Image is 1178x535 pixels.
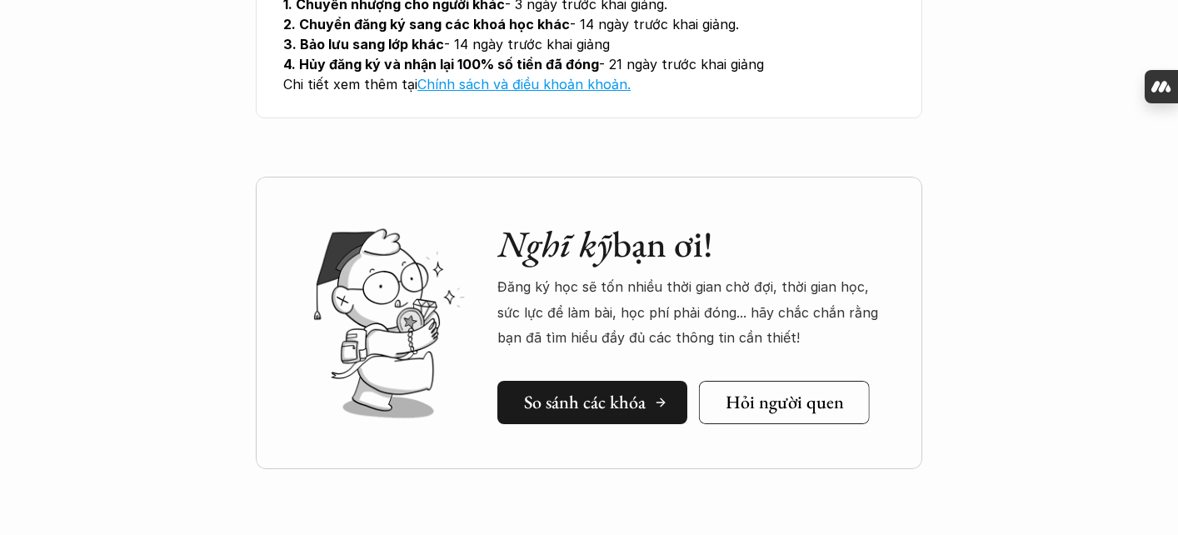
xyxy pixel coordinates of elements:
[283,74,840,94] p: Chi tiết xem thêm tại
[283,14,840,34] p: - 14 ngày trước khai giảng.
[283,16,570,32] strong: 2. Chuyển đăng ký sang các khoá học khác
[283,36,444,52] strong: 3. Bảo lưu sang lớp khác
[524,391,646,412] h5: So sánh các khóa
[283,34,840,54] p: - 14 ngày trước khai giảng
[417,76,631,92] a: Chính sách và điều khoản khoản.
[726,391,844,412] h5: Hỏi người quen
[699,381,870,424] a: Hỏi người quen
[283,56,599,72] strong: 4. Hủy đăng ký và nhận lại 100% số tiền đã đóng
[283,54,840,74] p: - 21 ngày trước khai giảng
[497,220,612,267] em: Nghĩ kỹ
[497,274,889,350] p: Đăng ký học sẽ tốn nhiều thời gian chờ đợi, thời gian học, sức lực để làm bài, học phí phải đóng....
[497,381,687,424] a: So sánh các khóa
[497,222,889,267] h2: bạn ơi!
